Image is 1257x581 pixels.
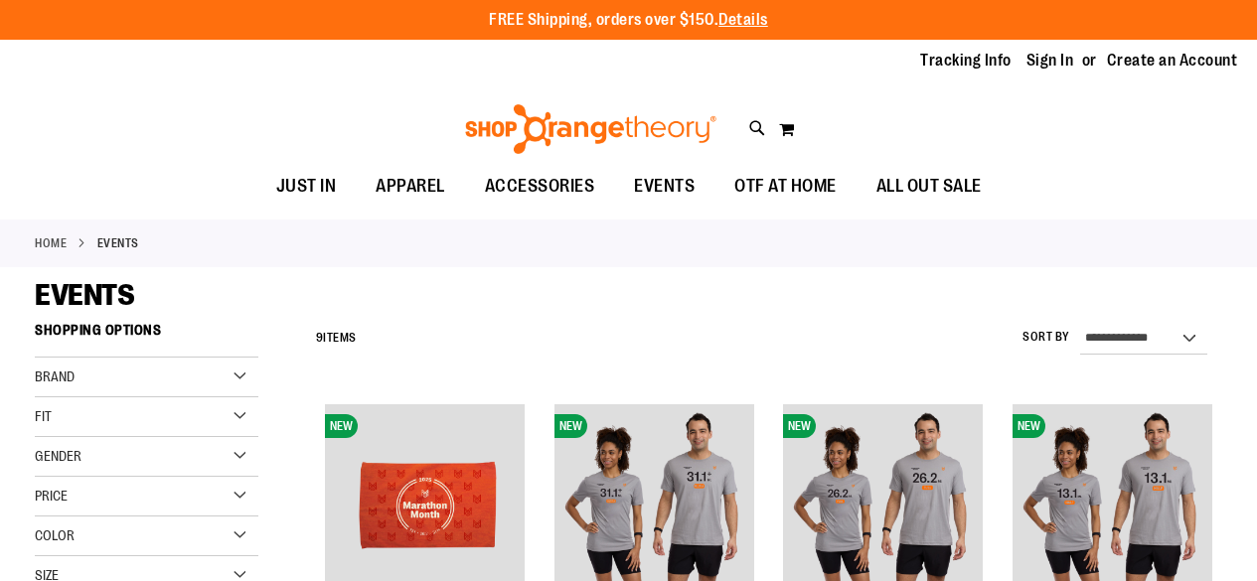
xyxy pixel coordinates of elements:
h2: Items [316,323,357,354]
img: Shop Orangetheory [462,104,719,154]
p: FREE Shipping, orders over $150. [489,9,768,32]
span: NEW [1013,414,1045,438]
label: Sort By [1022,329,1070,346]
a: Details [718,11,768,29]
span: Brand [35,368,75,384]
span: NEW [554,414,587,438]
span: EVENTS [35,278,134,312]
span: EVENTS [634,164,695,209]
span: Gender [35,448,81,464]
span: APPAREL [376,164,445,209]
a: Home [35,234,67,252]
span: JUST IN [276,164,337,209]
span: NEW [325,414,358,438]
strong: EVENTS [97,234,139,252]
span: Fit [35,408,52,424]
span: OTF AT HOME [734,164,837,209]
span: Color [35,527,75,543]
span: Price [35,488,68,504]
a: Sign In [1026,50,1074,72]
a: Tracking Info [920,50,1012,72]
span: ALL OUT SALE [876,164,982,209]
a: Create an Account [1107,50,1238,72]
span: 9 [316,331,324,345]
span: NEW [783,414,816,438]
span: ACCESSORIES [485,164,595,209]
strong: Shopping Options [35,313,258,358]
